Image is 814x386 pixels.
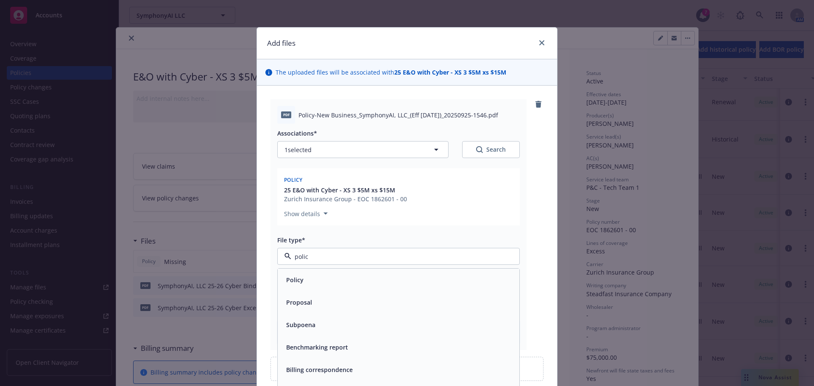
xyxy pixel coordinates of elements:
[291,252,502,261] input: Filter by keyword
[286,320,315,329] button: Subpoena
[286,298,312,307] button: Proposal
[286,275,304,284] button: Policy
